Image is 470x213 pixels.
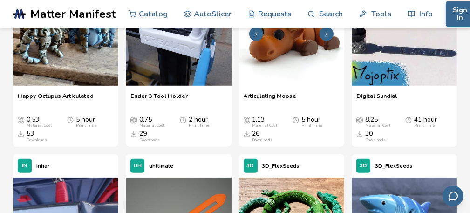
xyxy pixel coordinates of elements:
div: 0.75 [139,116,164,128]
div: 26 [252,130,273,142]
span: Average Cost [18,116,24,124]
span: Downloads [244,130,250,137]
span: Average Print Time [67,116,74,124]
span: IN [22,163,27,169]
div: Downloads [252,138,273,143]
span: UH [134,163,142,169]
div: Material Cost [27,124,52,128]
div: 5 hour [301,116,322,128]
a: Articulating Moose [244,92,297,106]
p: 3D_FlexSeeds [375,161,412,171]
span: Average Cost [356,116,363,124]
div: 30 [365,130,386,142]
span: Average Cost [244,116,250,124]
div: Downloads [139,138,160,143]
span: 3D [247,163,254,169]
span: Average Cost [130,116,137,124]
span: Downloads [130,130,137,137]
span: Downloads [18,130,24,137]
span: Downloads [356,130,363,137]
div: 1.13 [252,116,278,128]
div: 53 [27,130,47,142]
span: Matter Manifest [30,7,116,21]
p: 3D_FlexSeeds [262,161,300,171]
a: Digital Sundial [356,92,397,106]
div: Print Time [301,124,322,128]
div: 5 hour [76,116,96,128]
span: Average Print Time [405,116,412,124]
a: Ender 3 Tool Holder [130,92,188,106]
div: Print Time [414,124,435,128]
div: Material Cost [252,124,278,128]
p: uhltimate [149,161,173,171]
div: 0.53 [27,116,52,128]
div: 29 [139,130,160,142]
div: 41 hour [414,116,437,128]
p: Inhar [36,161,49,171]
div: 8.25 [365,116,390,128]
div: Material Cost [365,124,390,128]
div: Print Time [189,124,209,128]
div: Downloads [27,138,47,143]
div: 2 hour [189,116,209,128]
a: Happy Octupus Articulated [18,92,94,106]
span: Average Print Time [180,116,186,124]
span: 3D [360,163,367,169]
div: Material Cost [139,124,164,128]
span: Average Print Time [293,116,299,124]
button: Send feedback via email [443,186,463,206]
div: Downloads [365,138,386,143]
div: Print Time [76,124,96,128]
